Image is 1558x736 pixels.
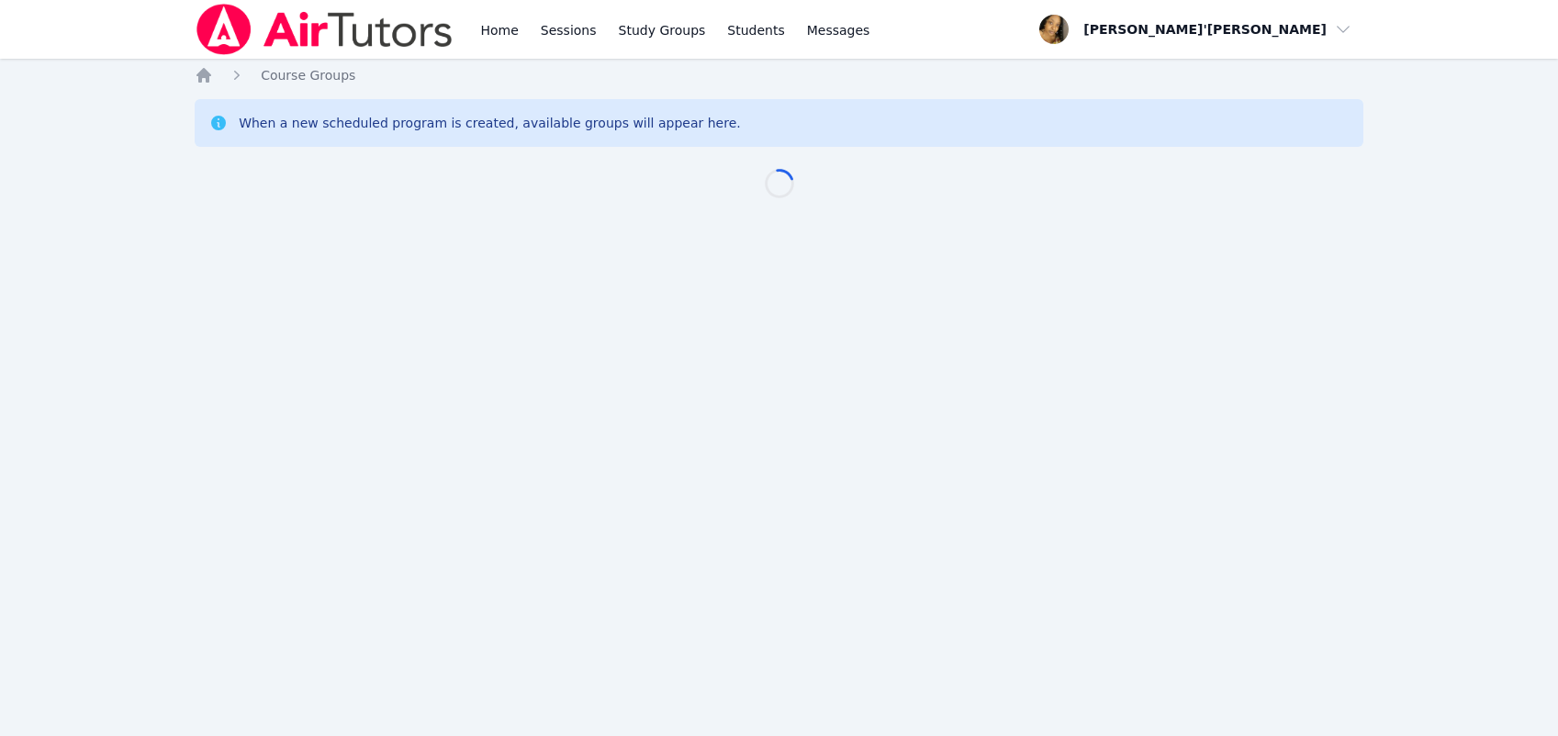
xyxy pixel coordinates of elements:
[239,114,741,132] div: When a new scheduled program is created, available groups will appear here.
[261,68,355,83] span: Course Groups
[195,4,454,55] img: Air Tutors
[807,21,870,39] span: Messages
[195,66,1363,84] nav: Breadcrumb
[261,66,355,84] a: Course Groups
